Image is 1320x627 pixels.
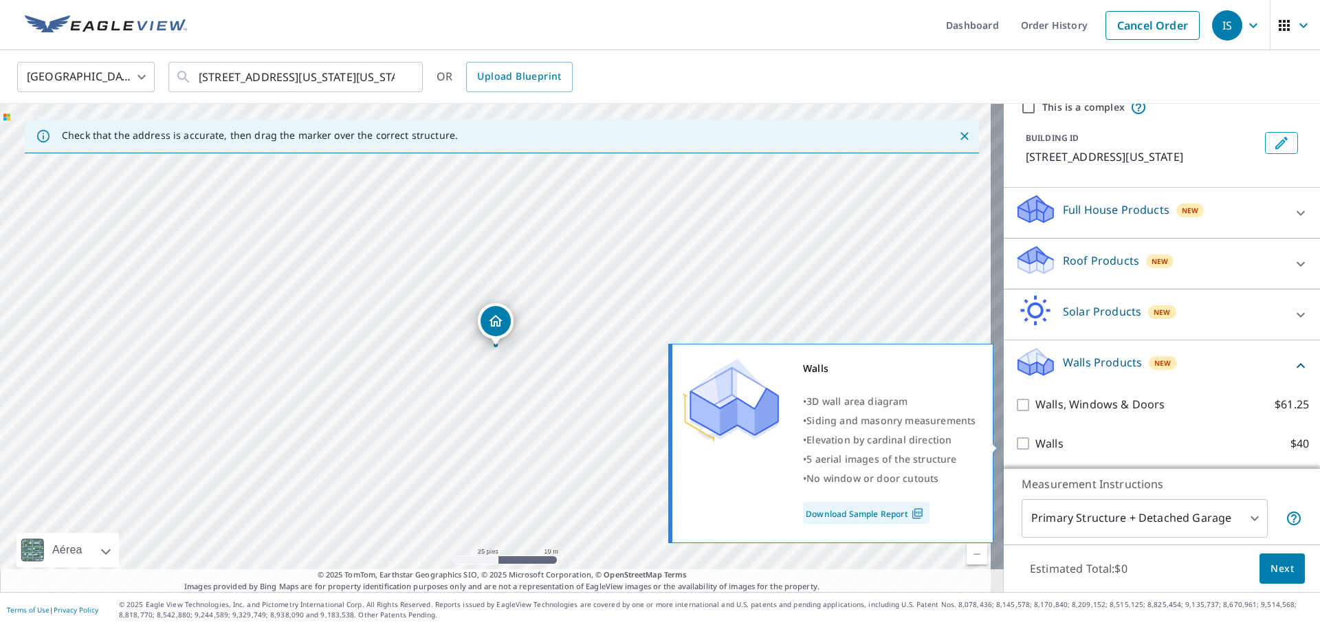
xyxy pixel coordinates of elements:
p: © 2025 Eagle View Technologies, Inc. and Pictometry International Corp. All Rights Reserved. Repo... [119,599,1313,620]
button: Edit building 1 [1265,132,1298,154]
p: Estimated Total: $0 [1019,553,1138,584]
div: Roof ProductsNew [1015,244,1309,283]
p: Full House Products [1063,201,1169,218]
a: OpenStreetMap [604,569,661,580]
span: New [1152,256,1169,267]
p: Check that the address is accurate, then drag the marker over the correct structure. [62,129,458,142]
p: | [7,606,98,614]
span: Siding and masonry measurements [806,414,976,427]
p: $61.25 [1275,396,1309,413]
span: New [1154,307,1171,318]
p: Walls, Windows & Doors [1035,396,1165,413]
span: Your report will include the primary structure and a detached garage if one exists. [1286,510,1302,527]
img: Premium [683,359,779,441]
div: Primary Structure + Detached Garage [1022,499,1268,538]
span: 5 aerial images of the structure [806,452,956,465]
p: BUILDING ID [1026,132,1079,144]
a: Download Sample Report [803,502,929,524]
div: [GEOGRAPHIC_DATA] [17,58,155,96]
div: • [803,469,976,488]
div: Solar ProductsNew [1015,295,1309,334]
label: This is a complex [1042,100,1125,114]
div: • [803,411,976,430]
span: © 2025 TomTom, Earthstar Geographics SIO, © 2025 Microsoft Corporation, © [318,569,687,581]
span: 3D wall area diagram [806,395,907,408]
a: Terms of Use [7,605,49,615]
div: OR [437,62,573,92]
span: New [1154,357,1171,368]
a: Upload Blueprint [466,62,572,92]
p: Walls Products [1063,354,1142,371]
p: Roof Products [1063,252,1139,269]
div: Walls ProductsNew [1015,346,1309,385]
a: Privacy Policy [54,605,98,615]
p: Solar Products [1063,303,1141,320]
a: Cancel Order [1105,11,1200,40]
button: Close [956,127,973,145]
div: • [803,392,976,411]
div: IS [1212,10,1242,41]
div: Aérea [48,533,87,567]
a: Terms [664,569,687,580]
div: Aérea [16,533,119,567]
span: Elevation by cardinal direction [806,433,951,446]
p: Walls [1035,435,1064,452]
span: Upload Blueprint [477,68,561,85]
button: Next [1259,553,1305,584]
div: • [803,450,976,469]
a: Nivel actual 20, alejar [967,544,987,564]
div: Dropped pin, building 1, Residential property, 3328 Virginia Ave Louisville, KY 40211 [478,303,514,346]
p: Measurement Instructions [1022,476,1302,492]
div: Walls [803,359,976,378]
input: Search by address or latitude-longitude [199,58,395,96]
span: No window or door cutouts [806,472,938,485]
img: EV Logo [25,15,187,36]
p: $40 [1290,435,1309,452]
img: Pdf Icon [908,507,927,520]
div: • [803,430,976,450]
span: New [1182,205,1199,216]
div: Full House ProductsNew [1015,193,1309,232]
span: Next [1270,560,1294,577]
p: [STREET_ADDRESS][US_STATE] [1026,148,1259,165]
